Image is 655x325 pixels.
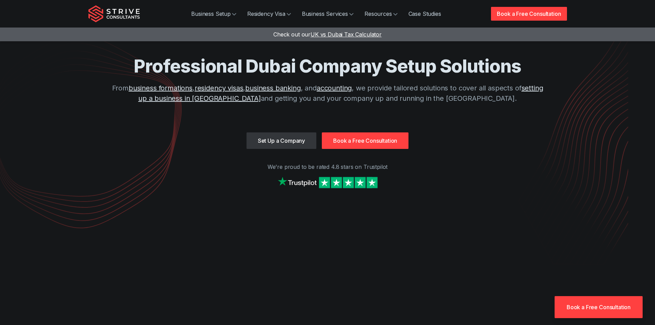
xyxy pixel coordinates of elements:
[273,31,382,38] a: Check out ourUK vs Dubai Tax Calculator
[242,7,296,21] a: Residency Visa
[359,7,403,21] a: Resources
[403,7,447,21] a: Case Studies
[317,84,352,92] a: accounting
[245,84,301,92] a: business banking
[296,7,359,21] a: Business Services
[129,84,193,92] a: business formations
[88,163,567,171] p: We're proud to be rated 4.8 stars on Trustpilot
[276,175,379,190] img: Strive on Trustpilot
[186,7,242,21] a: Business Setup
[491,7,567,21] a: Book a Free Consultation
[108,83,548,104] p: From , , , and , we provide tailored solutions to cover all aspects of and getting you and your c...
[88,5,140,22] img: Strive Consultants
[247,132,316,149] a: Set Up a Company
[108,55,548,77] h1: Professional Dubai Company Setup Solutions
[322,132,408,149] a: Book a Free Consultation
[555,296,643,318] a: Book a Free Consultation
[195,84,243,92] a: residency visas
[310,31,382,38] span: UK vs Dubai Tax Calculator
